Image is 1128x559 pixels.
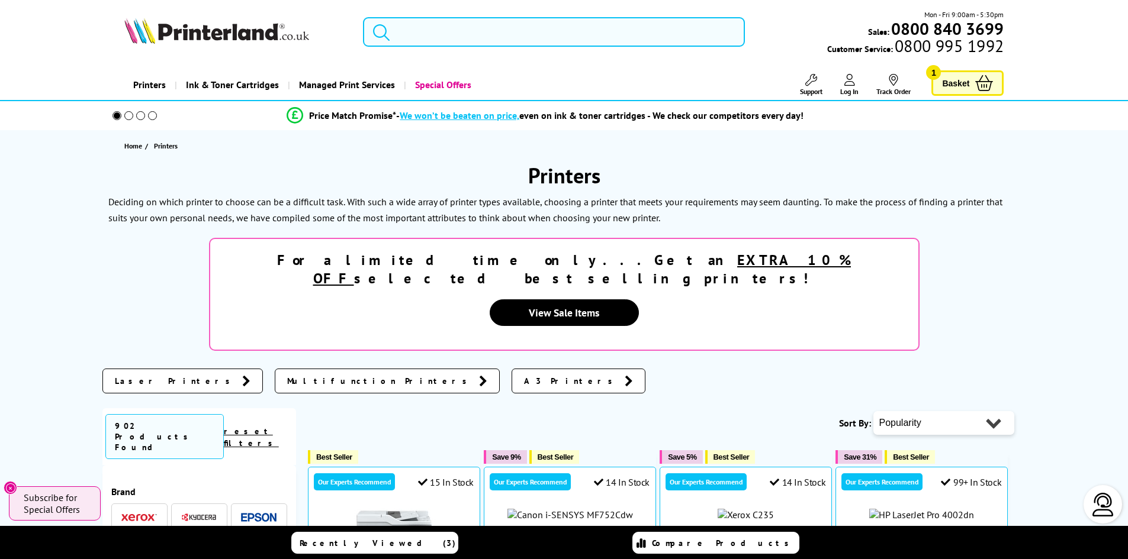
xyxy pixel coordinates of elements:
[891,18,1004,40] b: 0800 840 3699
[484,450,526,464] button: Save 9%
[400,109,519,121] span: We won’t be beaten on price,
[154,141,178,150] span: Printers
[507,509,633,521] img: Canon i-SENSYS MF752Cdw
[868,26,889,37] span: Sales:
[668,453,696,461] span: Save 5%
[308,450,358,464] button: Best Seller
[942,75,969,91] span: Basket
[124,18,309,44] img: Printerland Logo
[924,9,1004,20] span: Mon - Fri 9:00am - 5:30pm
[277,251,851,287] strong: For a limited time only...Get an selected best selling printers!
[512,369,645,393] a: A3 Printers
[111,486,288,497] div: Brand
[102,161,1026,189] h1: Printers
[538,453,574,461] span: Best Seller
[800,87,822,96] span: Support
[309,109,396,121] span: Price Match Promise*
[124,18,349,46] a: Printerland Logo
[97,105,995,126] li: modal_Promise
[827,40,1004,54] span: Customer Service:
[121,510,157,525] a: Xerox
[404,70,480,100] a: Special Offers
[652,538,795,548] span: Compare Products
[840,87,859,96] span: Log In
[175,70,288,100] a: Ink & Toner Cartridges
[124,140,145,152] a: Home
[594,476,650,488] div: 14 In Stock
[224,426,279,448] a: reset filters
[121,513,157,522] img: Xerox
[492,453,520,461] span: Save 9%
[241,513,277,522] img: Epson
[931,70,1004,96] a: Basket 1
[102,369,263,393] a: Laser Printers
[893,453,929,461] span: Best Seller
[770,476,825,488] div: 14 In Stock
[241,510,277,525] a: Epson
[524,375,619,387] span: A3 Printers
[24,492,89,515] span: Subscribe for Special Offers
[490,473,571,490] div: Our Experts Recommend
[181,513,217,522] img: Kyocera
[840,74,859,96] a: Log In
[313,251,851,287] u: EXTRA 10% OFF
[876,74,911,96] a: Track Order
[291,532,458,554] a: Recently Viewed (3)
[275,369,500,393] a: Multifunction Printers
[287,375,473,387] span: Multifunction Printers
[941,476,1001,488] div: 99+ In Stock
[718,509,774,521] img: Xerox C235
[800,74,822,96] a: Support
[115,375,236,387] span: Laser Printers
[186,70,279,100] span: Ink & Toner Cartridges
[839,417,871,429] span: Sort By:
[893,40,1004,51] span: 0800 995 1992
[835,450,882,464] button: Save 31%
[418,476,474,488] div: 15 In Stock
[714,453,750,461] span: Best Seller
[396,109,804,121] div: - even on ink & toner cartridges - We check our competitors every day!
[705,450,756,464] button: Best Seller
[105,414,224,459] span: 902 Products Found
[316,453,352,461] span: Best Seller
[889,23,1004,34] a: 0800 840 3699
[926,65,941,80] span: 1
[844,453,876,461] span: Save 31%
[529,450,580,464] button: Best Seller
[108,196,1002,224] p: To make the process of finding a printer that suits your own personal needs, we have compiled som...
[660,450,702,464] button: Save 5%
[632,532,799,554] a: Compare Products
[4,481,17,495] button: Close
[181,510,217,525] a: Kyocera
[885,450,935,464] button: Best Seller
[288,70,404,100] a: Managed Print Services
[124,70,175,100] a: Printers
[666,473,747,490] div: Our Experts Recommend
[869,509,974,521] img: HP LaserJet Pro 4002dn
[314,473,395,490] div: Our Experts Recommend
[108,196,821,208] p: Deciding on which printer to choose can be a difficult task. With such a wide array of printer ty...
[1091,493,1115,516] img: user-headset-light.svg
[490,299,639,326] a: View Sale Items
[841,473,923,490] div: Our Experts Recommend
[300,538,456,548] span: Recently Viewed (3)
